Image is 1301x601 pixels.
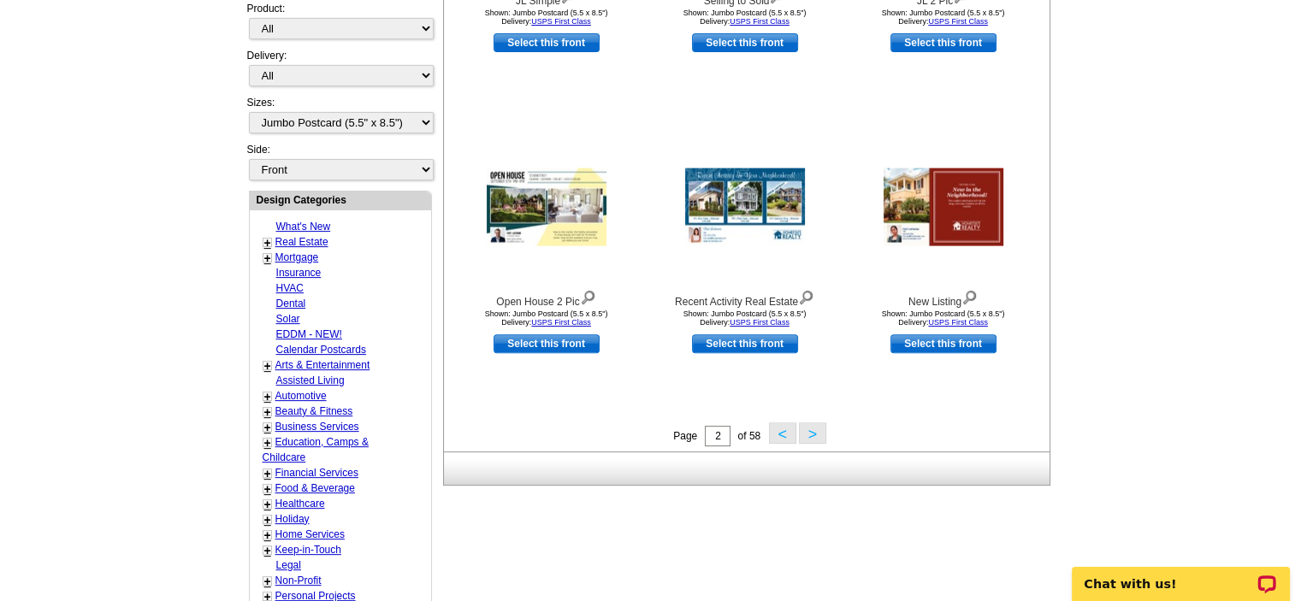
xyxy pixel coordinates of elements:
div: New Listing [849,286,1038,309]
a: use this design [494,33,600,52]
a: What's New [276,221,331,233]
a: + [264,436,271,450]
a: EDDM - NEW! [276,328,342,340]
div: Side: [247,142,432,182]
a: Insurance [276,267,322,279]
a: use this design [692,33,798,52]
div: Shown: Jumbo Postcard (5.5 x 8.5") Delivery: [452,9,641,26]
a: Food & Beverage [275,482,355,494]
div: Design Categories [250,191,431,208]
a: + [264,574,271,588]
img: view design details [961,286,978,305]
div: Shown: Jumbo Postcard (5.5 x 8.5") Delivery: [849,309,1038,327]
a: Holiday [275,513,310,525]
a: Automotive [275,390,327,402]
a: + [264,390,271,404]
a: + [264,482,271,496]
div: Open House 2 Pic [452,286,641,309]
a: Mortgage [275,251,319,263]
a: use this design [692,334,798,353]
a: + [264,236,271,250]
a: Healthcare [275,498,325,510]
a: + [264,544,271,557]
a: + [264,359,271,373]
a: Business Services [275,421,359,433]
a: USPS First Class [928,17,988,26]
img: Open House 2 Pic [487,168,606,246]
div: Shown: Jumbo Postcard (5.5 x 8.5") Delivery: [452,309,641,327]
a: + [264,498,271,511]
a: USPS First Class [928,318,988,327]
a: Dental [276,298,306,309]
div: Delivery: [247,48,432,95]
a: HVAC [276,282,304,294]
a: Solar [276,313,300,325]
a: use this design [494,334,600,353]
a: Arts & Entertainment [275,359,370,371]
a: Calendar Postcards [276,344,366,356]
img: Recent Activity Real Estate [685,168,805,246]
span: of 58 [737,430,760,442]
button: > [799,422,826,444]
a: use this design [890,33,996,52]
a: + [264,513,271,527]
div: Shown: Jumbo Postcard (5.5 x 8.5") Delivery: [651,9,839,26]
a: Education, Camps & Childcare [263,436,369,463]
a: + [264,405,271,419]
a: Legal [276,559,301,571]
a: Financial Services [275,467,358,479]
img: view design details [798,286,814,305]
a: USPS First Class [531,318,591,327]
a: Non-Profit [275,574,322,586]
a: + [264,528,271,542]
a: Home Services [275,528,345,540]
a: Beauty & Fitness [275,405,353,417]
a: USPS First Class [531,17,591,26]
button: < [769,422,796,444]
a: use this design [890,334,996,353]
iframe: LiveChat chat widget [1061,547,1301,601]
span: Page [673,430,697,442]
a: USPS First Class [730,17,789,26]
div: Shown: Jumbo Postcard (5.5 x 8.5") Delivery: [651,309,839,327]
a: + [264,421,271,434]
a: + [264,467,271,480]
div: Shown: Jumbo Postcard (5.5 x 8.5") Delivery: [849,9,1038,26]
img: view design details [580,286,596,305]
div: Product: [247,1,432,48]
a: Keep-in-Touch [275,544,341,556]
img: New Listing [884,168,1003,246]
div: Recent Activity Real Estate [651,286,839,309]
a: USPS First Class [730,318,789,327]
a: Real Estate [275,236,328,248]
div: Sizes: [247,95,432,142]
a: + [264,251,271,265]
a: Assisted Living [276,374,345,386]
